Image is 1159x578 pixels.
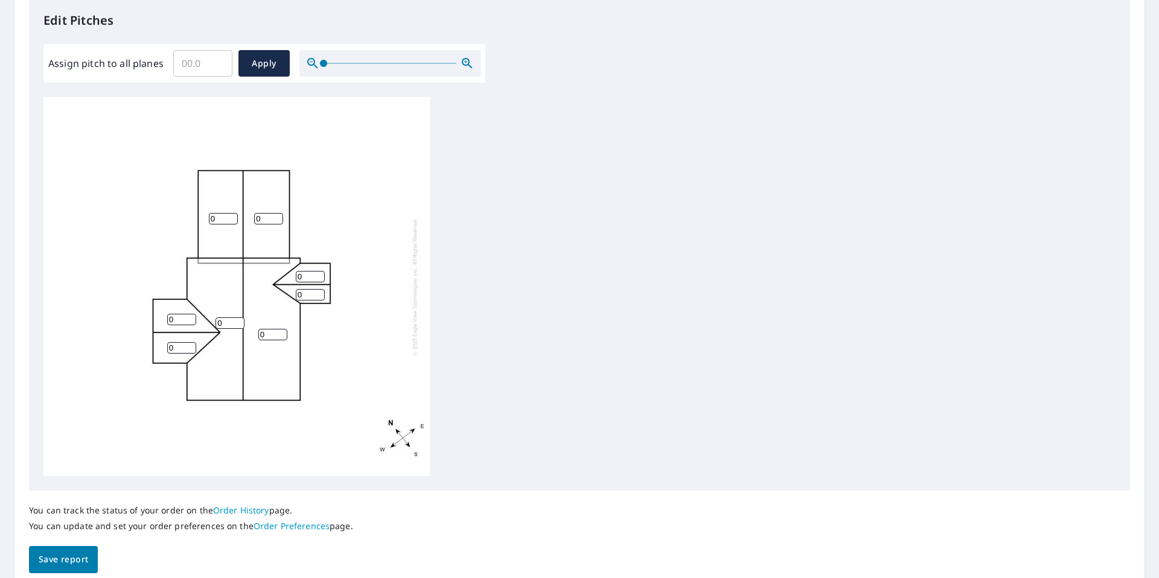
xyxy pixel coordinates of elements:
[39,552,88,567] span: Save report
[29,546,98,573] button: Save report
[48,56,164,71] label: Assign pitch to all planes
[29,505,353,516] p: You can track the status of your order on the page.
[213,504,269,516] a: Order History
[238,50,290,77] button: Apply
[248,56,280,71] span: Apply
[29,521,353,532] p: You can update and set your order preferences on the page.
[254,520,330,532] a: Order Preferences
[173,46,232,80] input: 00.0
[43,11,1116,30] p: Edit Pitches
